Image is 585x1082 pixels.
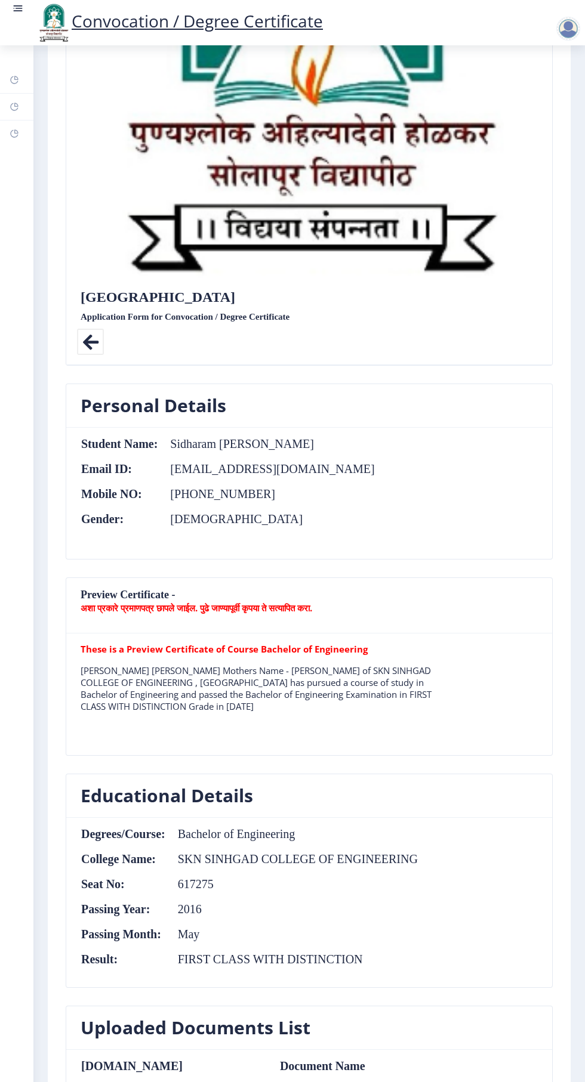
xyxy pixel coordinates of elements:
th: College Name: [81,852,166,865]
label: [GEOGRAPHIC_DATA] [81,290,235,304]
th: Passing Month: [81,928,166,941]
th: Email ID: [81,462,158,475]
label: Application Form for Convocation / Degree Certificate [81,310,290,324]
th: Student Name: [81,437,158,450]
td: Sidharam [PERSON_NAME] [158,437,375,450]
td: Bachelor of Engineering [166,827,418,840]
p: [PERSON_NAME] [PERSON_NAME] Mothers Name - [PERSON_NAME] of SKN SINHGAD COLLEGE OF ENGINEERING , ... [81,664,447,712]
h3: Uploaded Documents List [81,1016,310,1040]
th: Passing Year: [81,902,166,916]
td: FIRST CLASS WITH DISTINCTION [166,953,418,966]
td: [DEMOGRAPHIC_DATA] [158,512,375,525]
td: SKN SINHGAD COLLEGE OF ENGINEERING [166,852,418,865]
th: Mobile NO: [81,487,158,500]
img: logo [36,2,72,43]
td: 2016 [166,902,418,916]
i: Back [77,329,104,355]
a: Convocation / Degree Certificate [36,10,323,32]
th: Seat No: [81,877,166,891]
td: May [166,928,418,941]
td: [PHONE_NUMBER] [158,487,375,500]
td: Document Name [268,1059,447,1072]
th: Gender: [81,512,158,525]
b: These is a Preview Certificate of Course Bachelor of Engineering [81,643,368,655]
h3: Personal Details [81,394,226,418]
nb-card-header: Preview Certificate - [66,578,552,633]
h3: Educational Details [81,784,253,808]
td: [EMAIL_ADDRESS][DOMAIN_NAME] [158,462,375,475]
th: [DOMAIN_NAME] [81,1059,268,1072]
b: अशा प्रकारे प्रमाणपत्र छापले जाईल. पुढे जाण्यापूर्वी कृपया ते सत्यापित करा. [81,602,312,614]
th: Result: [81,953,166,966]
td: 617275 [166,877,418,891]
th: Degrees/Course: [81,827,166,840]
